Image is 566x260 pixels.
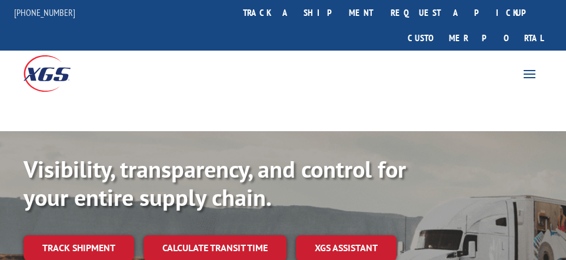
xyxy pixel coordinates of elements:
a: Customer Portal [399,25,552,51]
a: [PHONE_NUMBER] [14,6,75,18]
b: Visibility, transparency, and control for your entire supply chain. [24,154,406,212]
a: Track shipment [24,235,134,260]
